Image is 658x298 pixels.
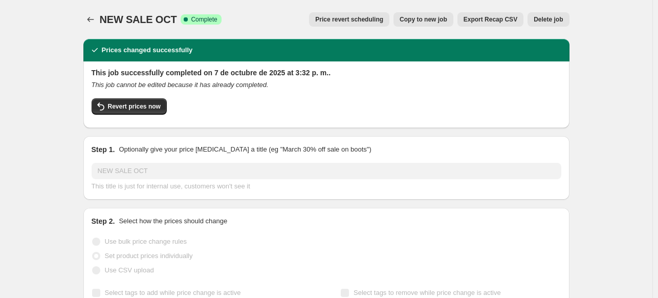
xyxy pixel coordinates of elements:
[119,144,371,155] p: Optionally give your price [MEDICAL_DATA] a title (eg "March 30% off sale on boots")
[92,68,561,78] h2: This job successfully completed on 7 de octubre de 2025 at 3:32 p. m..
[92,216,115,226] h2: Step 2.
[108,102,161,111] span: Revert prices now
[102,45,193,55] h2: Prices changed successfully
[315,15,383,24] span: Price revert scheduling
[400,15,447,24] span: Copy to new job
[528,12,569,27] button: Delete job
[105,266,154,274] span: Use CSV upload
[105,289,241,296] span: Select tags to add while price change is active
[92,163,561,179] input: 30% off holiday sale
[457,12,523,27] button: Export Recap CSV
[393,12,453,27] button: Copy to new job
[119,216,227,226] p: Select how the prices should change
[464,15,517,24] span: Export Recap CSV
[92,98,167,115] button: Revert prices now
[100,14,177,25] span: NEW SALE OCT
[191,15,217,24] span: Complete
[354,289,501,296] span: Select tags to remove while price change is active
[309,12,389,27] button: Price revert scheduling
[534,15,563,24] span: Delete job
[92,182,250,190] span: This title is just for internal use, customers won't see it
[105,238,187,245] span: Use bulk price change rules
[105,252,193,260] span: Set product prices individually
[92,144,115,155] h2: Step 1.
[92,81,269,89] i: This job cannot be edited because it has already completed.
[83,12,98,27] button: Price change jobs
